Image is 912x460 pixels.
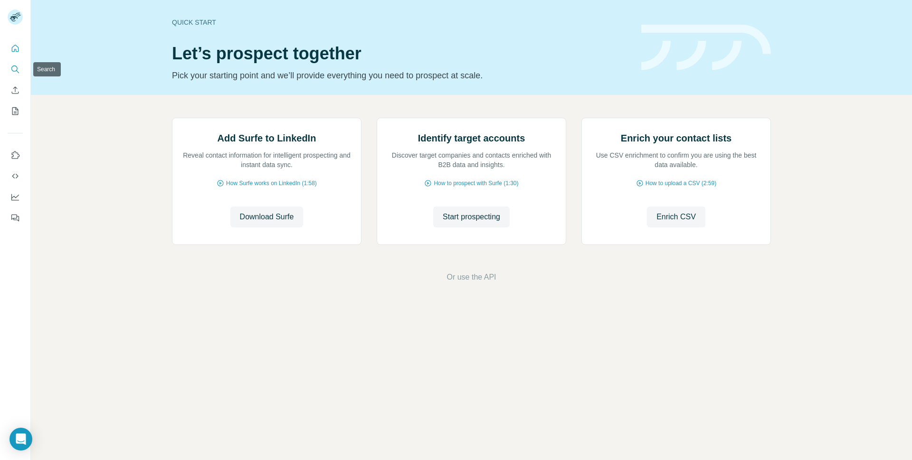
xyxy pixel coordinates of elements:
[182,150,351,169] p: Reveal contact information for intelligent prospecting and instant data sync.
[647,207,705,227] button: Enrich CSV
[418,131,525,145] h2: Identify target accounts
[591,150,761,169] p: Use CSV enrichment to confirm you are using the best data available.
[8,168,23,185] button: Use Surfe API
[8,188,23,206] button: Dashboard
[443,211,500,223] span: Start prospecting
[8,103,23,120] button: My lists
[8,209,23,226] button: Feedback
[646,179,716,188] span: How to upload a CSV (2:59)
[8,40,23,57] button: Quick start
[446,272,496,283] button: Or use the API
[433,207,510,227] button: Start prospecting
[8,147,23,164] button: Use Surfe on LinkedIn
[8,61,23,78] button: Search
[8,82,23,99] button: Enrich CSV
[240,211,294,223] span: Download Surfe
[9,428,32,451] div: Open Intercom Messenger
[656,211,696,223] span: Enrich CSV
[226,179,317,188] span: How Surfe works on LinkedIn (1:58)
[621,131,731,145] h2: Enrich your contact lists
[172,18,630,27] div: Quick start
[387,150,556,169] p: Discover target companies and contacts enriched with B2B data and insights.
[641,25,771,71] img: banner
[230,207,304,227] button: Download Surfe
[172,44,630,63] h1: Let’s prospect together
[218,131,316,145] h2: Add Surfe to LinkedIn
[172,69,630,82] p: Pick your starting point and we’ll provide everything you need to prospect at scale.
[434,179,518,188] span: How to prospect with Surfe (1:30)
